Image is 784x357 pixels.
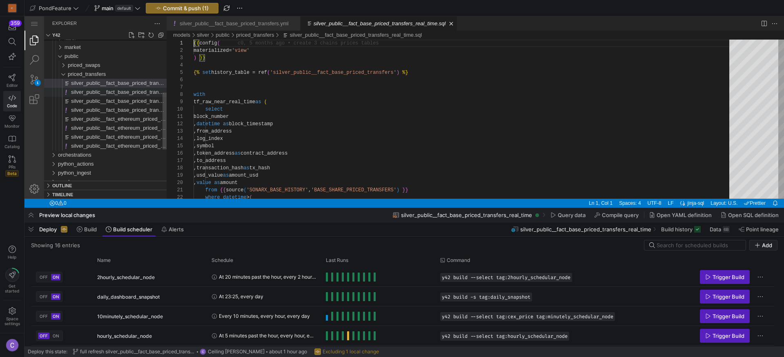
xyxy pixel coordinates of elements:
[38,89,142,98] div: /models/silver/public/priced_transfers/silver_public__fact_base_priced_transfers.yml
[149,14,166,23] div: /models
[746,182,755,191] a: Notifications
[20,116,142,125] div: silver_public__fact_ethereum_priced_transfers.sql
[20,53,142,62] div: priced_transfers
[38,116,142,125] div: /models/silver/public/priced_transfers/silver_public__fact_ethereum_priced_transfers.sql
[43,46,76,52] span: priced_swaps
[201,171,219,177] span: source
[84,226,97,233] span: Build
[219,149,225,155] span: as
[657,242,741,248] input: Search for scheduled builds
[31,306,774,326] div: Press SPACE to select this row.
[207,31,225,37] span: 'view'
[225,178,228,184] span: (
[710,226,721,233] span: Data
[602,212,639,218] span: Compile query
[219,287,263,306] span: At 23:25, every day
[169,127,189,133] span: ,symbol
[169,149,219,155] span: ,transaction_hash
[231,83,236,89] span: as
[20,27,142,35] div: market
[5,170,19,177] span: Beta
[442,333,568,339] span: y42 build --select tag:hourly_schedular_node
[149,97,158,104] div: 11
[20,164,142,173] div: Outline Section
[198,105,204,111] span: as
[744,182,757,191] div: Notifications
[103,15,111,23] a: New File...
[700,270,750,284] button: Trigger Build
[47,126,166,133] span: silver_public__fact_ethereum_priced_transfers.yml
[591,182,619,191] div: Spaces: 4
[212,14,249,23] div: /models/silver/public/priced_transfers
[33,135,67,142] span: orchestrations
[204,105,248,111] span: block_timestamp
[222,178,225,184] span: >
[28,349,67,355] span: Deploy this state:
[142,23,759,182] div: silver_public__fact_base_priced_transfers_real_time.sql, preview
[149,45,158,53] div: 4
[47,100,189,106] span: silver_public__fact_ethereum_priced_transfers_real_time.sql
[102,5,114,11] span: main
[33,143,142,152] div: /python_actions
[3,132,21,152] a: Catalog
[31,267,774,287] div: Press SPACE to select this row.
[421,3,432,11] ul: Tab actions
[3,265,21,297] button: Getstarted
[128,3,137,12] a: Views and More Actions...
[423,3,431,11] a: Close (⌘W)
[20,143,142,152] div: python_actions
[38,62,142,71] div: /models/silver/public/priced_transfers/silver_public__fact_base_priced_transfers_real_time.sql
[28,3,81,13] button: PondFeature
[40,333,48,338] span: OFF
[657,222,704,236] button: Build history
[28,174,49,183] h3: Timeline
[103,15,142,23] ul: / actions
[442,314,613,319] span: y42 build --select tag:cex_price tag:minutely_schedular_node
[38,98,142,107] div: /models/silver/public/priced_transfers/silver_public__fact_ethereum_priced_transfers_real_time.sql
[245,53,372,59] span: 'silver_public__fact_base_priced_transfers'
[716,182,744,191] div: check-all Prettier
[172,14,185,23] div: /models/silver
[172,105,196,111] span: datetime
[97,287,160,306] span: daily_dashboard_snapshot
[265,16,397,22] a: silver_public__fact_base_priced_transfers_real_time.sql
[713,293,744,300] span: Trigger Build
[20,23,142,164] div: Files Explorer
[208,349,265,355] span: Ceiling [PERSON_NAME]
[662,182,683,191] div: jinja-sql
[178,53,187,59] span: set
[169,120,198,125] span: ,log_index
[40,35,142,44] div: /models/silver/public
[181,90,198,96] span: select
[284,171,287,177] span: ,
[661,226,693,233] span: Build history
[169,142,201,147] span: ,to_address
[149,119,158,126] div: 14
[47,64,179,70] span: silver_public__fact_base_priced_transfers_real_time.sql
[200,348,206,355] img: https://lh3.googleusercontent.com/a/ACg8ocL5hHIcNgxjrjDvW2IB9Zc3OMw20Wvong8C6gpurw_crp9hOg=s96-c
[372,171,375,177] span: )
[181,178,196,184] span: where
[191,16,205,22] a: public
[3,20,21,34] button: 359
[149,38,158,45] div: 3
[591,208,642,222] button: Compile query
[149,16,166,22] a: models
[7,255,17,259] span: Help
[38,71,142,80] div: /models/silver/public/priced_transfers/silver_public__fact_base_priced_transfers_real_time.yml
[28,14,36,23] h3: Explorer Section: y42
[169,156,198,162] span: ,usd_value
[33,134,142,143] div: /orchestrations
[113,15,121,23] li: New Folder...
[621,182,639,191] a: UTF-8
[219,171,222,177] span: (
[266,3,274,11] li: Close (⌘W)
[20,125,142,134] div: silver_public__fact_ethereum_priced_transfers.yml
[53,314,59,319] span: ON
[33,144,69,151] span: python_actions
[520,226,651,233] span: silver_public__fact_base_priced_transfers_real_time
[169,134,210,140] span: ,token_address
[122,15,131,23] li: Refresh Explorer
[47,109,191,115] span: silver_public__fact_ethereum_priced_transfers_real_time.yml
